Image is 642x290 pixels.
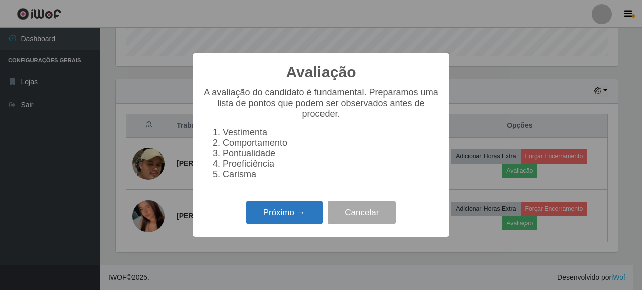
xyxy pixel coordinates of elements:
[223,159,439,169] li: Proeficiência
[223,138,439,148] li: Comportamento
[223,148,439,159] li: Pontualidade
[223,169,439,180] li: Carisma
[328,201,396,224] button: Cancelar
[286,63,356,81] h2: Avaliação
[203,87,439,119] p: A avaliação do candidato é fundamental. Preparamos uma lista de pontos que podem ser observados a...
[246,201,323,224] button: Próximo →
[223,127,439,138] li: Vestimenta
